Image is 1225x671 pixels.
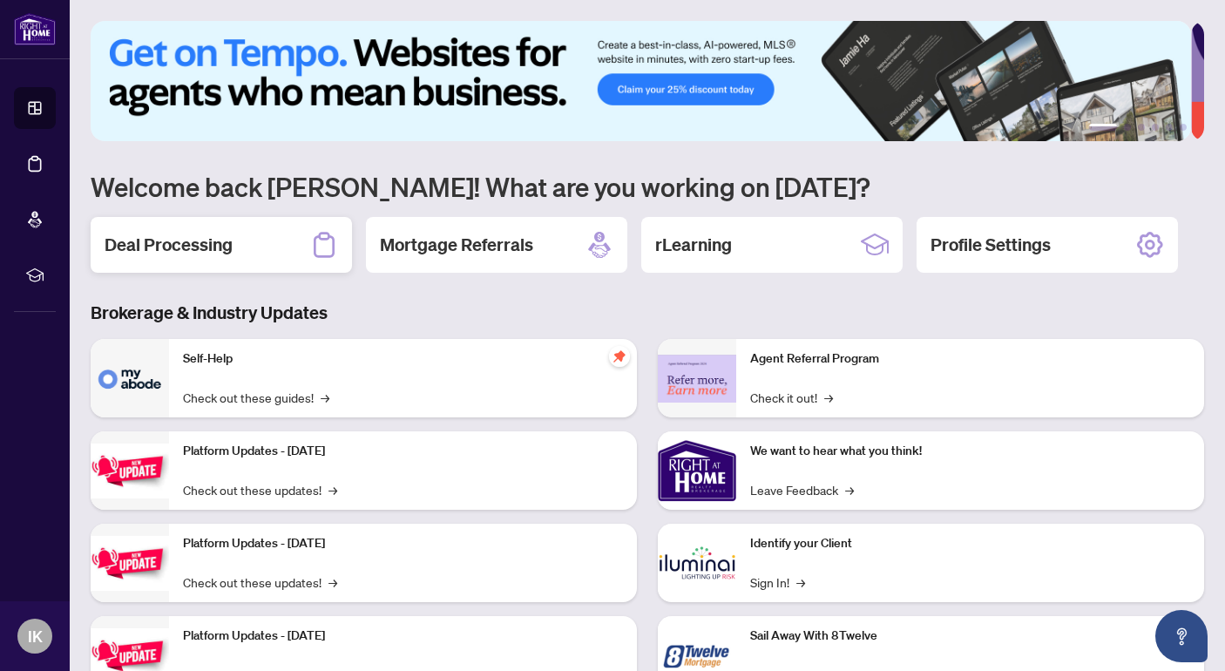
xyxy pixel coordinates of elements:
[824,388,833,407] span: →
[1180,124,1187,131] button: 6
[1124,124,1131,131] button: 2
[1089,124,1117,131] button: 1
[750,480,854,499] a: Leave Feedback→
[183,442,623,461] p: Platform Updates - [DATE]
[658,431,736,510] img: We want to hear what you think!
[750,388,833,407] a: Check it out!→
[321,388,329,407] span: →
[750,349,1190,369] p: Agent Referral Program
[183,480,337,499] a: Check out these updates!→
[655,233,732,257] h2: rLearning
[658,524,736,602] img: Identify your Client
[750,534,1190,553] p: Identify your Client
[183,388,329,407] a: Check out these guides!→
[750,627,1190,646] p: Sail Away With 8Twelve
[14,13,56,45] img: logo
[91,301,1204,325] h3: Brokerage & Industry Updates
[91,536,169,591] img: Platform Updates - July 8, 2025
[1166,124,1173,131] button: 5
[845,480,854,499] span: →
[1152,124,1159,131] button: 4
[91,444,169,498] img: Platform Updates - July 21, 2025
[328,573,337,592] span: →
[105,233,233,257] h2: Deal Processing
[328,480,337,499] span: →
[931,233,1051,257] h2: Profile Settings
[183,627,623,646] p: Platform Updates - [DATE]
[183,573,337,592] a: Check out these updates!→
[658,355,736,403] img: Agent Referral Program
[609,346,630,367] span: pushpin
[796,573,805,592] span: →
[750,442,1190,461] p: We want to hear what you think!
[1155,610,1208,662] button: Open asap
[91,21,1191,141] img: Slide 0
[1138,124,1145,131] button: 3
[183,534,623,553] p: Platform Updates - [DATE]
[91,170,1204,203] h1: Welcome back [PERSON_NAME]! What are you working on [DATE]?
[28,624,43,648] span: IK
[380,233,533,257] h2: Mortgage Referrals
[91,339,169,417] img: Self-Help
[183,349,623,369] p: Self-Help
[750,573,805,592] a: Sign In!→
